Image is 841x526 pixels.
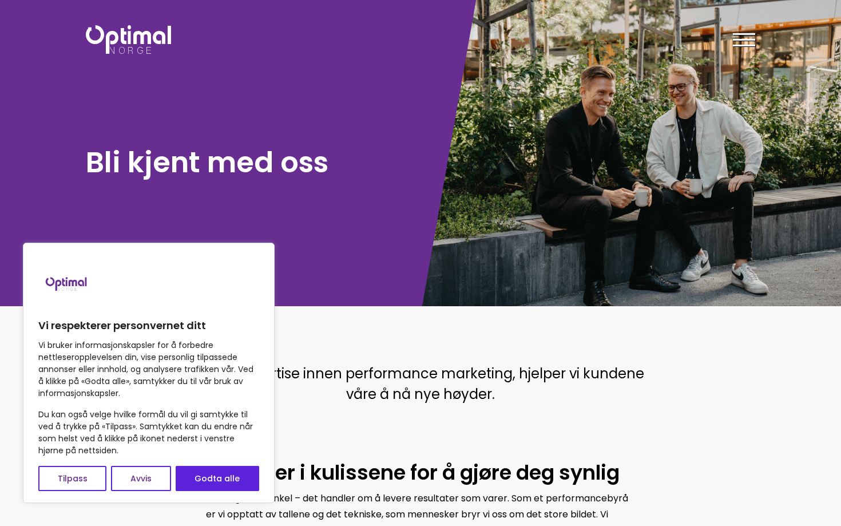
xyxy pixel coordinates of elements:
img: Brand logo [38,255,96,312]
p: Du kan også velge hvilke formål du vil gi samtykke til ved å trykke på «Tilpass». Samtykket kan d... [38,409,259,457]
button: Avvis [111,466,170,491]
span: Med ekspertise innen performance marketing, hjelper vi kundene våre å nå nye høyder. [197,364,644,404]
h2: Vi jobber i kulissene for å gjøre deg synlig [206,460,635,486]
button: Tilpass [38,466,106,491]
p: Vi bruker informasjonskapsler for å forbedre nettleseropplevelsen din, vise personlig tilpassede ... [38,339,259,400]
img: Optimal Norge [86,25,171,54]
button: Godta alle [176,466,259,491]
h1: Bli kjent med oss [86,144,415,181]
p: Vi respekterer personvernet ditt [38,319,259,333]
div: Vi respekterer personvernet ditt [23,243,275,503]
